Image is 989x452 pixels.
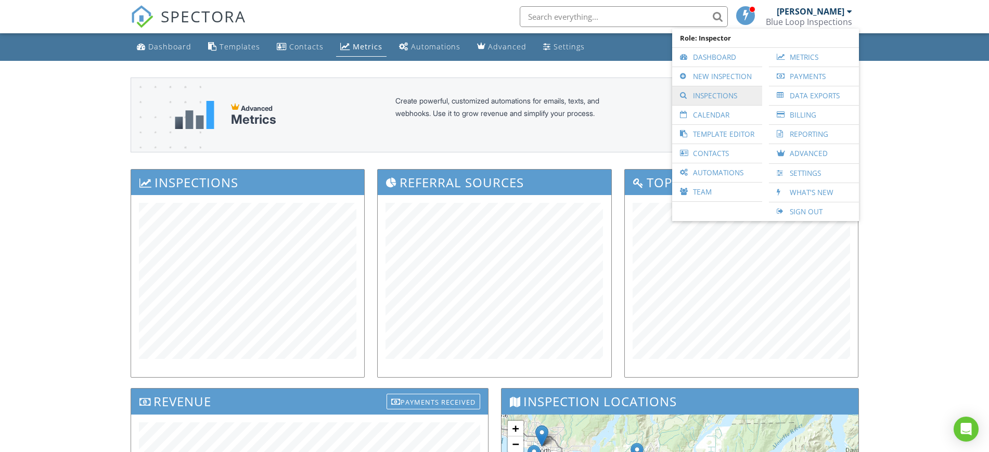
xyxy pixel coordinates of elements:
[774,202,854,221] a: Sign Out
[554,42,585,51] div: Settings
[502,389,858,414] h3: Inspection Locations
[539,37,589,57] a: Settings
[387,391,480,408] a: Payments Received
[387,394,480,409] div: Payments Received
[766,17,852,27] div: Blue Loop Inspections
[131,5,153,28] img: The Best Home Inspection Software - Spectora
[625,170,858,195] h3: Top Agents
[774,164,854,183] a: Settings
[774,86,854,105] a: Data Exports
[175,101,214,129] img: metrics-aadfce2e17a16c02574e7fc40e4d6b8174baaf19895a402c862ea781aae8ef5b.svg
[677,29,854,47] span: Role: Inspector
[677,125,757,144] a: Template Editor
[774,67,854,86] a: Payments
[677,106,757,124] a: Calendar
[131,170,365,195] h3: Inspections
[508,436,523,452] a: Zoom out
[231,112,276,127] div: Metrics
[241,104,273,112] span: Advanced
[378,170,611,195] h3: Referral Sources
[774,144,854,163] a: Advanced
[336,37,387,57] a: Metrics
[411,42,460,51] div: Automations
[508,421,523,436] a: Zoom in
[677,183,757,201] a: Team
[131,78,201,193] img: advanced-banner-bg-f6ff0eecfa0ee76150a1dea9fec4b49f333892f74bc19f1b897a312d7a1b2ff3.png
[220,42,260,51] div: Templates
[774,183,854,202] a: What's New
[520,6,728,27] input: Search everything...
[677,48,757,67] a: Dashboard
[677,86,757,105] a: Inspections
[473,37,531,57] a: Advanced
[677,67,757,86] a: New Inspection
[131,14,246,36] a: SPECTORA
[395,95,624,135] div: Create powerful, customized automations for emails, texts, and webhooks. Use it to grow revenue a...
[488,42,526,51] div: Advanced
[677,144,757,163] a: Contacts
[774,106,854,124] a: Billing
[148,42,191,51] div: Dashboard
[131,389,488,414] h3: Revenue
[133,37,196,57] a: Dashboard
[677,163,757,182] a: Automations
[777,6,844,17] div: [PERSON_NAME]
[161,5,246,27] span: SPECTORA
[395,37,465,57] a: Automations (Basic)
[774,125,854,144] a: Reporting
[273,37,328,57] a: Contacts
[954,417,979,442] div: Open Intercom Messenger
[289,42,324,51] div: Contacts
[204,37,264,57] a: Templates
[774,48,854,67] a: Metrics
[353,42,382,51] div: Metrics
